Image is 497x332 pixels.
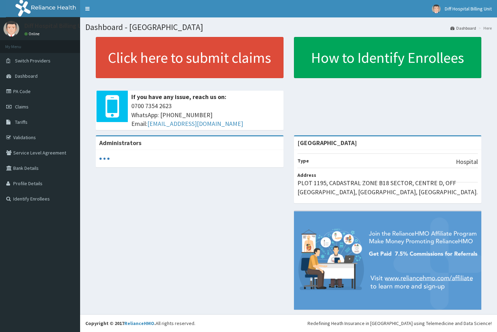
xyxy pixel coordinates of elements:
[80,314,497,332] footer: All rights reserved.
[15,104,29,110] span: Claims
[147,120,243,128] a: [EMAIL_ADDRESS][DOMAIN_NAME]
[99,153,110,164] svg: audio-loading
[24,23,89,29] p: Diff Hospital Billing Unit
[85,320,156,326] strong: Copyright © 2017 .
[456,157,478,166] p: Hospital
[15,119,28,125] span: Tariffs
[99,139,141,147] b: Administrators
[297,172,316,178] b: Address
[294,37,482,78] a: How to Identify Enrollees
[450,25,476,31] a: Dashboard
[294,211,482,310] img: provider-team-banner.png
[131,93,226,101] b: If you have any issue, reach us on:
[432,5,441,13] img: User Image
[3,21,19,37] img: User Image
[308,320,492,327] div: Redefining Heath Insurance in [GEOGRAPHIC_DATA] using Telemedicine and Data Science!
[24,31,41,36] a: Online
[131,101,280,128] span: 0700 7354 2623 WhatsApp: [PHONE_NUMBER] Email:
[297,139,357,147] strong: [GEOGRAPHIC_DATA]
[15,58,51,64] span: Switch Providers
[477,25,492,31] li: Here
[297,158,309,164] b: Type
[15,73,38,79] span: Dashboard
[297,179,478,196] p: PLOT 1195, CADASTRAL ZONE B18 SECTOR, CENTRE D, OFF [GEOGRAPHIC_DATA], [GEOGRAPHIC_DATA], [GEOGRA...
[445,6,492,12] span: Diff Hospital Billing Unit
[96,37,284,78] a: Click here to submit claims
[124,320,154,326] a: RelianceHMO
[85,23,492,32] h1: Dashboard - [GEOGRAPHIC_DATA]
